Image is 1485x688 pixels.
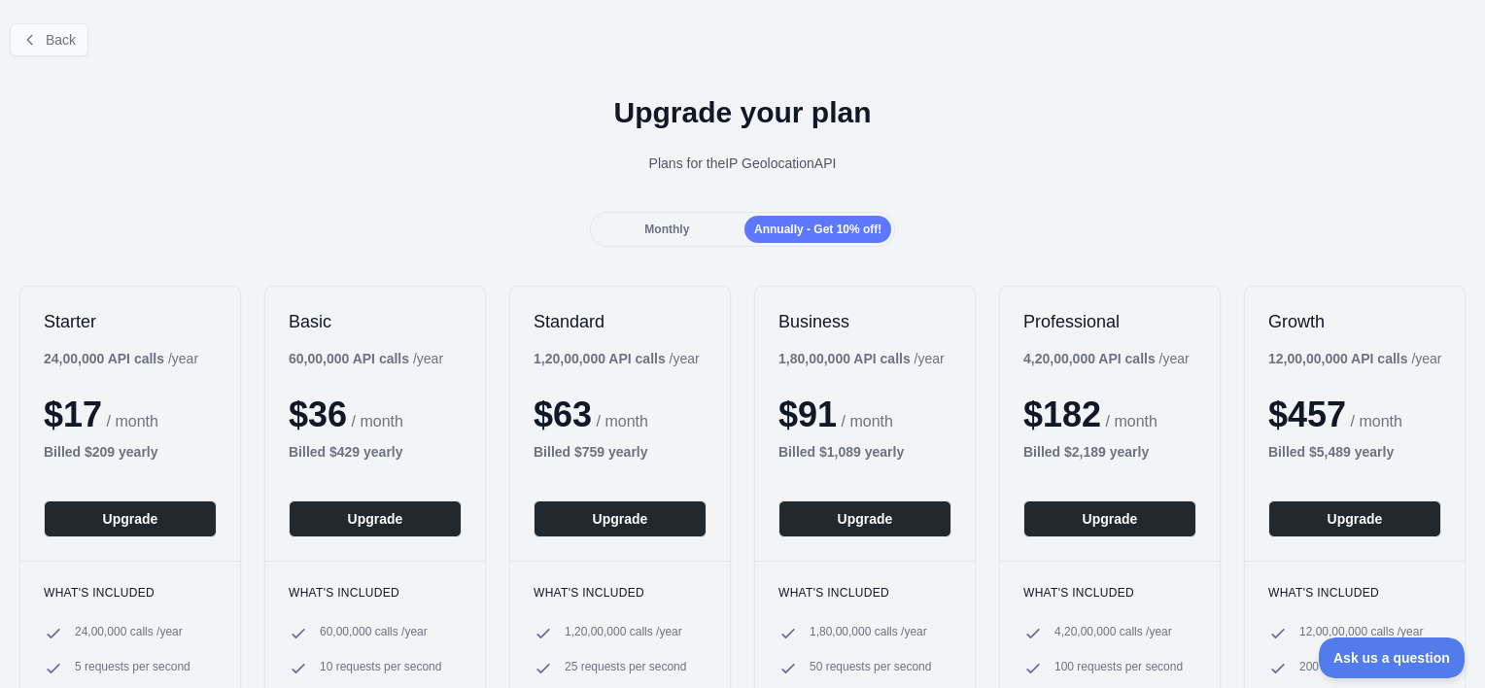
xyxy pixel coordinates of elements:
span: $ 63 [534,395,592,434]
b: 1,20,00,000 API calls [534,351,666,366]
span: $ 457 [1268,395,1346,434]
b: 1,80,00,000 API calls [778,351,911,366]
iframe: Toggle Customer Support [1319,637,1466,678]
div: / year [534,349,700,368]
h2: Business [778,310,951,333]
h2: Growth [1268,310,1441,333]
span: $ 91 [778,395,837,434]
div: / year [1268,349,1442,368]
div: / year [1023,349,1190,368]
div: / year [778,349,945,368]
h2: Professional [1023,310,1196,333]
b: 4,20,00,000 API calls [1023,351,1156,366]
h2: Standard [534,310,707,333]
b: 12,00,00,000 API calls [1268,351,1407,366]
span: $ 182 [1023,395,1101,434]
